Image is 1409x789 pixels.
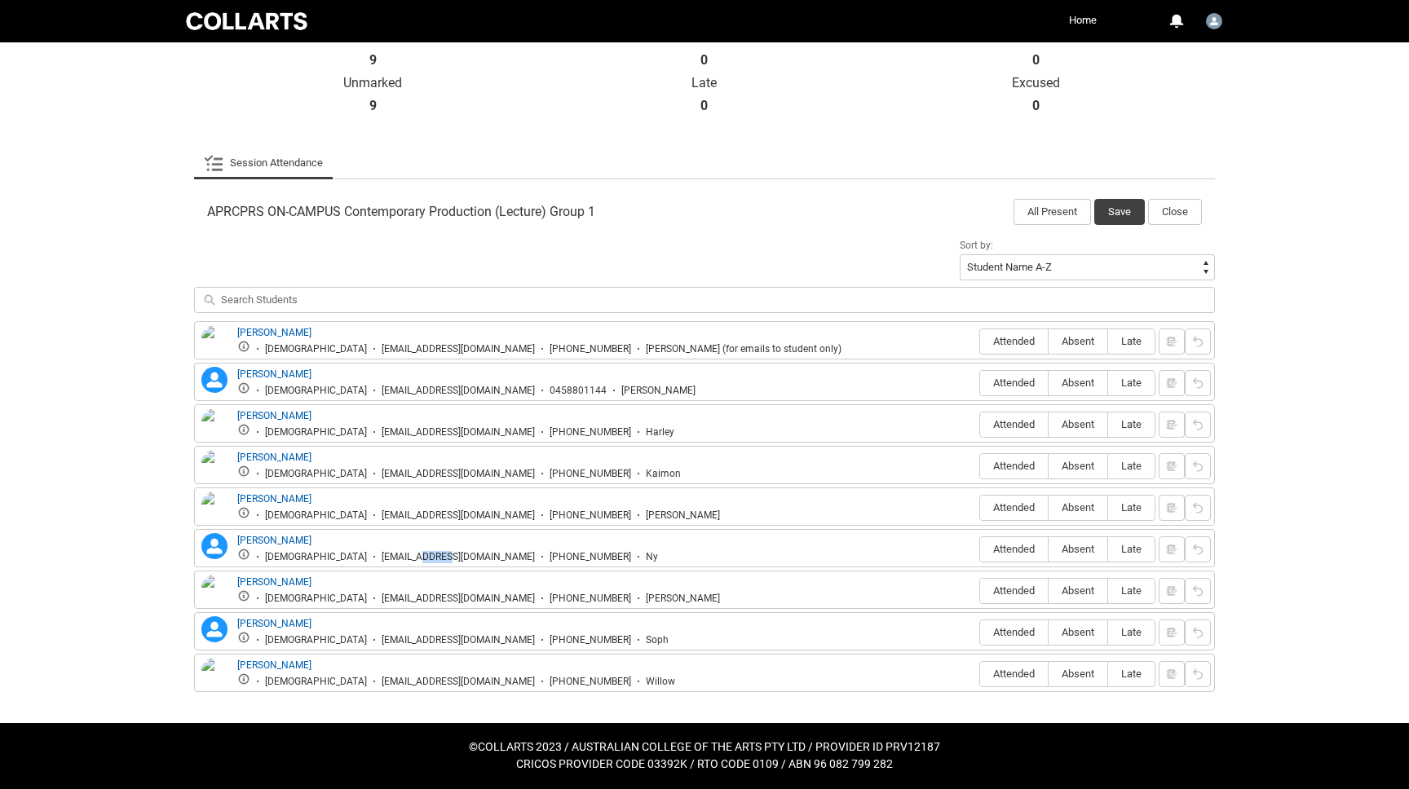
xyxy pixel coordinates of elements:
div: Willow [646,676,675,688]
button: Close [1148,199,1202,225]
div: [DEMOGRAPHIC_DATA] [265,676,367,688]
span: Attended [980,377,1048,389]
span: Absent [1049,543,1107,555]
div: [PERSON_NAME] (for emails to student only) [646,343,841,355]
img: Harley Watson [201,408,227,444]
div: [PERSON_NAME] [646,509,720,522]
span: Absent [1049,377,1107,389]
div: [PERSON_NAME] [621,385,696,397]
strong: 0 [700,98,708,114]
span: Absent [1049,418,1107,430]
img: Perry Wang [201,575,227,610]
div: Harley [646,426,674,439]
div: [DEMOGRAPHIC_DATA] [265,551,367,563]
span: Absent [1049,668,1107,680]
p: Late [539,75,871,91]
div: [EMAIL_ADDRESS][DOMAIN_NAME] [382,385,535,397]
div: [EMAIL_ADDRESS][DOMAIN_NAME] [382,343,535,355]
div: [DEMOGRAPHIC_DATA] [265,593,367,605]
div: [EMAIL_ADDRESS][DOMAIN_NAME] [382,551,535,563]
div: [PHONE_NUMBER] [550,551,631,563]
strong: 0 [1032,98,1040,114]
button: Reset [1185,370,1211,396]
span: Attended [980,543,1048,555]
a: [PERSON_NAME] [237,618,311,629]
a: [PERSON_NAME] [237,659,311,671]
a: Session Attendance [204,147,323,179]
button: Reset [1185,453,1211,479]
span: Attended [980,626,1048,638]
div: [DEMOGRAPHIC_DATA] [265,509,367,522]
lightning-icon: Sophie Khoza [201,616,227,642]
span: Late [1108,584,1155,597]
button: Save [1094,199,1145,225]
lightning-icon: Gillian Kiriakidis [201,367,227,393]
a: [PERSON_NAME] [237,535,311,546]
span: Late [1108,626,1155,638]
strong: 9 [369,52,377,68]
p: Unmarked [207,75,539,91]
div: [DEMOGRAPHIC_DATA] [265,385,367,397]
button: All Present [1014,199,1091,225]
div: 0458801144 [550,385,607,397]
a: [PERSON_NAME] [237,327,311,338]
strong: 9 [369,98,377,114]
span: Attended [980,584,1048,597]
div: [PHONE_NUMBER] [550,468,631,480]
span: Late [1108,418,1155,430]
span: Late [1108,460,1155,472]
div: [DEMOGRAPHIC_DATA] [265,468,367,480]
button: Reset [1185,619,1211,646]
span: Absent [1049,335,1107,347]
div: [PHONE_NUMBER] [550,634,631,646]
span: Attended [980,335,1048,347]
img: Colin Lucman [201,325,227,361]
a: [PERSON_NAME] [237,410,311,421]
a: [PERSON_NAME] [237,576,311,588]
div: [EMAIL_ADDRESS][DOMAIN_NAME] [382,426,535,439]
div: [DEMOGRAPHIC_DATA] [265,343,367,355]
span: Attended [980,668,1048,680]
img: Kaimon Farrugia [201,450,227,486]
div: Ny [646,551,658,563]
div: Soph [646,634,669,646]
span: Sort by: [960,240,993,251]
img: Faculty.lcincotta [1206,13,1222,29]
div: [EMAIL_ADDRESS][DOMAIN_NAME] [382,634,535,646]
div: [EMAIL_ADDRESS][DOMAIN_NAME] [382,468,535,480]
div: [PERSON_NAME] [646,593,720,605]
span: Late [1108,501,1155,514]
div: [PHONE_NUMBER] [550,676,631,688]
div: [DEMOGRAPHIC_DATA] [265,426,367,439]
button: Reset [1185,578,1211,604]
button: Reset [1185,495,1211,521]
span: Absent [1049,460,1107,472]
span: Absent [1049,501,1107,514]
strong: 0 [700,52,708,68]
span: Absent [1049,584,1107,597]
span: Absent [1049,626,1107,638]
input: Search Students [194,287,1215,313]
span: Late [1108,377,1155,389]
span: Attended [980,460,1048,472]
span: Late [1108,543,1155,555]
p: Excused [870,75,1202,91]
button: Reset [1185,328,1211,355]
a: Home [1065,8,1101,33]
span: Late [1108,335,1155,347]
img: Nicholas Vassiliou [201,491,227,527]
span: Attended [980,501,1048,514]
span: Attended [980,418,1048,430]
strong: 0 [1032,52,1040,68]
div: [EMAIL_ADDRESS][DOMAIN_NAME] [382,676,535,688]
button: User Profile Faculty.lcincotta [1202,7,1226,33]
button: Reset [1185,661,1211,687]
lightning-icon: Nyuon Gatluak [201,533,227,559]
button: Reset [1185,412,1211,438]
div: [DEMOGRAPHIC_DATA] [265,634,367,646]
div: [PHONE_NUMBER] [550,426,631,439]
div: [PHONE_NUMBER] [550,509,631,522]
div: [EMAIL_ADDRESS][DOMAIN_NAME] [382,593,535,605]
div: [PHONE_NUMBER] [550,343,631,355]
div: [PHONE_NUMBER] [550,593,631,605]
